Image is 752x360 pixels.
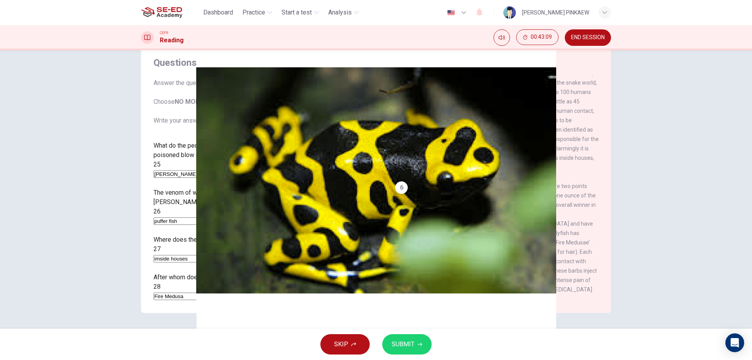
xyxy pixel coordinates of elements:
[565,29,611,46] button: END SESSION
[503,6,516,19] img: Profile picture
[522,8,589,17] div: [PERSON_NAME] PINKAEW
[725,333,744,352] div: Open Intercom Messenger
[242,8,265,17] span: Practice
[516,29,559,45] button: 00:43:09
[571,34,605,41] span: END SESSION
[200,5,236,20] button: Dashboard
[395,181,408,194] div: 6
[239,5,275,20] button: Practice
[382,334,432,355] button: SUBMIT
[320,334,370,355] button: SKIP
[334,339,348,350] span: SKIP
[493,29,510,46] div: Mute
[203,8,233,17] span: Dashboard
[392,339,414,350] span: SUBMIT
[282,8,312,17] span: Start a test
[446,10,456,16] img: en
[516,29,559,46] div: Hide
[160,36,184,45] h1: Reading
[141,5,182,20] img: SE-ED Academy logo
[325,5,362,20] button: Analysis
[278,5,322,20] button: Start a test
[328,8,352,17] span: Analysis
[141,5,200,20] a: SE-ED Academy logo
[531,34,552,40] span: 00:43:09
[160,30,168,36] span: CEFR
